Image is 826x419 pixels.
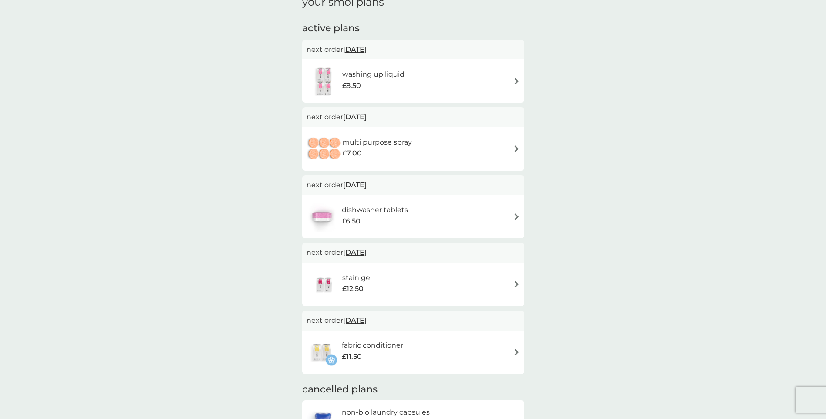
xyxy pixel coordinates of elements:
[307,315,520,326] p: next order
[513,213,520,220] img: arrow right
[513,145,520,152] img: arrow right
[342,272,372,284] h6: stain gel
[302,383,524,396] h2: cancelled plans
[307,337,337,368] img: fabric conditioner
[342,204,408,216] h6: dishwasher tablets
[342,351,362,362] span: £11.50
[343,312,367,329] span: [DATE]
[513,349,520,355] img: arrow right
[343,244,367,261] span: [DATE]
[307,112,520,123] p: next order
[342,69,405,80] h6: washing up liquid
[343,108,367,125] span: [DATE]
[307,44,520,55] p: next order
[307,247,520,258] p: next order
[513,281,520,287] img: arrow right
[342,137,412,148] h6: multi purpose spray
[307,134,342,164] img: multi purpose spray
[307,269,342,300] img: stain gel
[342,407,433,418] h6: non-bio laundry capsules
[342,148,362,159] span: £7.00
[342,283,364,294] span: £12.50
[307,201,337,232] img: dishwasher tablets
[343,41,367,58] span: [DATE]
[307,179,520,191] p: next order
[342,340,403,351] h6: fabric conditioner
[307,66,342,96] img: washing up liquid
[342,216,361,227] span: £6.50
[343,176,367,193] span: [DATE]
[342,80,361,91] span: £8.50
[302,22,524,35] h2: active plans
[513,78,520,84] img: arrow right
